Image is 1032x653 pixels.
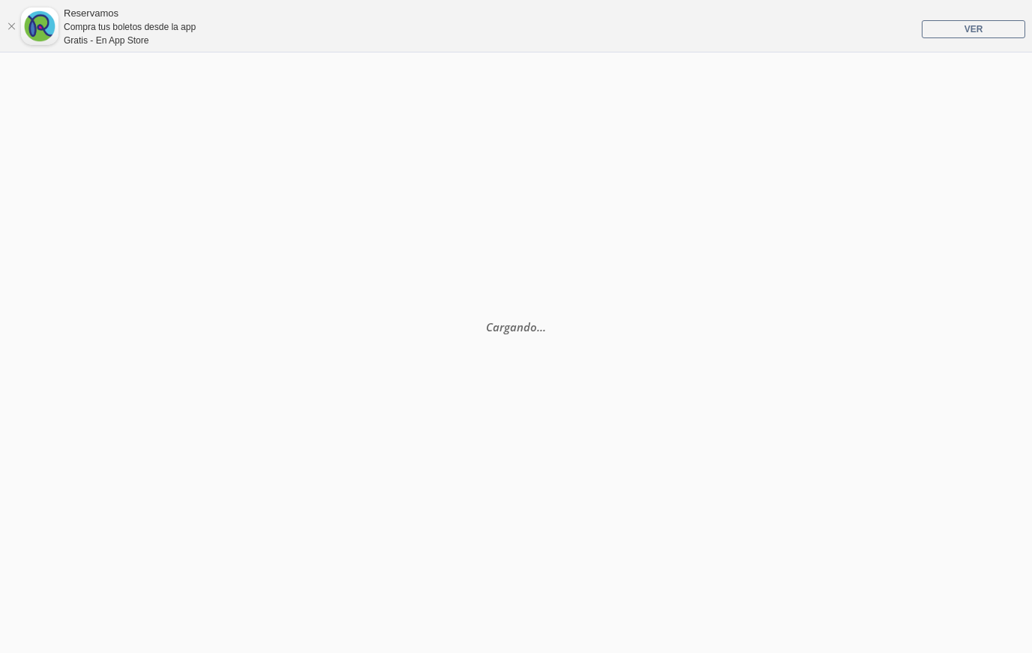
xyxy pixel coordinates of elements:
a: VER [922,20,1025,38]
a: Cerrar [7,22,16,31]
em: Cargando [486,319,546,334]
span: . [540,319,543,334]
span: . [543,319,546,334]
span: VER [964,24,983,34]
div: Reservamos [64,6,196,21]
div: Compra tus boletos desde la app [64,20,196,34]
div: Gratis - En App Store [64,34,196,47]
span: . [537,319,540,334]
